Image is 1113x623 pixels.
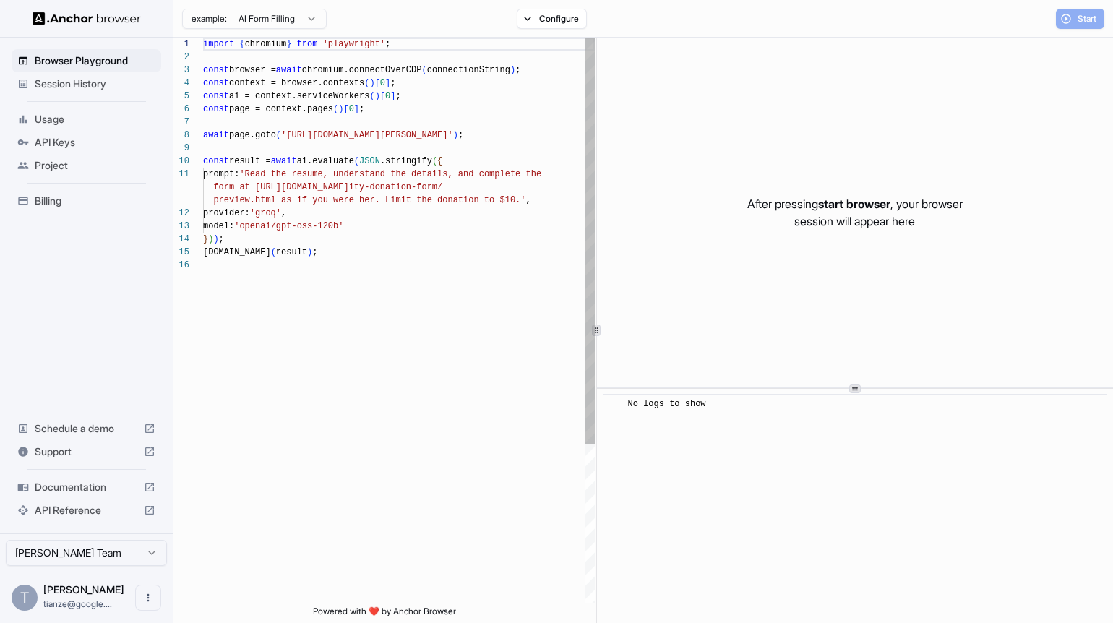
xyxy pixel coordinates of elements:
span: 0 [385,91,390,101]
div: Support [12,440,161,463]
span: const [203,104,229,114]
div: 8 [173,129,189,142]
div: Session History [12,72,161,95]
div: 2 [173,51,189,64]
span: start browser [818,197,890,211]
span: ) [510,65,515,75]
span: API Reference [35,503,138,517]
span: ( [369,91,374,101]
span: from [297,39,318,49]
span: ] [354,104,359,114]
span: connectionString [427,65,510,75]
div: 9 [173,142,189,155]
span: import [203,39,234,49]
span: ) [213,234,218,244]
button: Configure [517,9,587,29]
span: 'playwright' [323,39,385,49]
span: await [271,156,297,166]
button: Open menu [135,585,161,611]
span: [ [375,78,380,88]
span: n to $10.' [473,195,525,205]
span: 'Read the resume, understand the details, and comp [239,169,499,179]
span: lete the [499,169,541,179]
div: Documentation [12,476,161,499]
span: JSON [359,156,380,166]
div: API Reference [12,499,161,522]
p: After pressing , your browser session will appear here [747,195,963,230]
span: context = browser.contexts [229,78,364,88]
div: Project [12,154,161,177]
span: result [276,247,307,257]
div: Schedule a demo [12,417,161,440]
div: 15 [173,246,189,259]
div: 16 [173,259,189,272]
span: provider: [203,208,250,218]
span: ai.evaluate [297,156,354,166]
span: , [281,208,286,218]
span: page = context.pages [229,104,333,114]
div: 14 [173,233,189,246]
span: ; [359,104,364,114]
span: 0 [349,104,354,114]
div: 13 [173,220,189,233]
span: const [203,91,229,101]
span: , [525,195,530,205]
span: ; [312,247,317,257]
span: 'groq' [250,208,281,218]
span: ; [458,130,463,140]
span: form at [URL][DOMAIN_NAME] [213,182,348,192]
span: chromium [245,39,287,49]
span: } [203,234,208,244]
span: 0 [380,78,385,88]
span: ( [421,65,426,75]
span: { [239,39,244,49]
span: ( [271,247,276,257]
span: ity-donation-form/ [349,182,443,192]
span: const [203,156,229,166]
span: ; [395,91,400,101]
span: API Keys [35,135,155,150]
span: ( [354,156,359,166]
span: Documentation [35,480,138,494]
span: No logs to show [628,399,706,409]
span: ) [208,234,213,244]
span: '[URL][DOMAIN_NAME][PERSON_NAME]' [281,130,453,140]
span: preview.html as if you were her. Limit the donatio [213,195,473,205]
span: [DOMAIN_NAME] [203,247,271,257]
div: 1 [173,38,189,51]
span: Usage [35,112,155,126]
span: model: [203,221,234,231]
span: [ [380,91,385,101]
span: browser = [229,65,276,75]
span: chromium.connectOverCDP [302,65,422,75]
div: 11 [173,168,189,181]
div: 10 [173,155,189,168]
span: ; [219,234,224,244]
span: Browser Playground [35,53,155,68]
span: ​ [610,397,617,411]
img: Anchor Logo [33,12,141,25]
span: ] [390,91,395,101]
span: prompt: [203,169,239,179]
span: const [203,65,229,75]
span: await [203,130,229,140]
span: const [203,78,229,88]
span: { [437,156,442,166]
span: ) [307,247,312,257]
span: ) [453,130,458,140]
span: Tianze Shi [43,583,124,596]
span: ( [333,104,338,114]
div: API Keys [12,131,161,154]
span: ( [276,130,281,140]
span: Support [35,444,138,459]
span: Billing [35,194,155,208]
span: ) [338,104,343,114]
span: ( [364,78,369,88]
span: ai = context.serviceWorkers [229,91,369,101]
span: Powered with ❤️ by Anchor Browser [313,606,456,623]
span: ; [390,78,395,88]
span: Session History [35,77,155,91]
span: .stringify [380,156,432,166]
span: result = [229,156,271,166]
span: page.goto [229,130,276,140]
